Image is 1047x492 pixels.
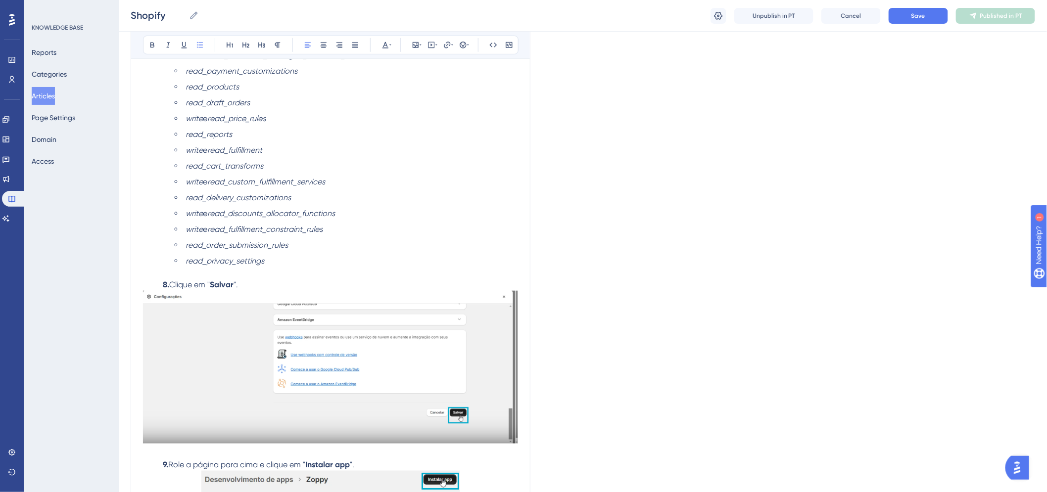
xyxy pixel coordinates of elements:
strong: 9. [163,460,168,469]
button: Categories [32,65,67,83]
span: e [203,224,207,234]
strong: Salvar [210,280,234,289]
em: read_order_submission_rules [186,240,288,250]
em: write [186,145,203,155]
em: read_cart_transforms [186,161,263,171]
iframe: UserGuiding AI Assistant Launcher [1005,453,1035,483]
em: read_custom_fulfillment_services [207,177,325,186]
em: read_reports [186,130,232,139]
em: read_privacy_settings [186,256,264,266]
span: ". [234,280,238,289]
em: write [186,50,203,60]
em: read_delivery_customizations [186,193,291,202]
em: write [186,114,203,123]
span: ". [350,460,354,469]
span: e [203,50,207,60]
span: e [203,209,207,218]
button: Articles [32,87,55,105]
span: Cancel [841,12,861,20]
button: Unpublish in PT [734,8,813,24]
input: Article Name [131,8,185,22]
span: Role a página para cima e clique em " [168,460,305,469]
em: read_fulfillment_constraint_rules [207,224,323,234]
span: Unpublish in PT [753,12,795,20]
em: read_merchant_managed_fulfillment_orders [207,50,367,60]
em: write [186,209,203,218]
button: Page Settings [32,109,75,127]
span: Need Help? [23,2,62,14]
span: e [203,145,207,155]
button: Reports [32,44,56,61]
em: read_price_rules [207,114,266,123]
span: Clique em " [169,280,210,289]
span: Save [911,12,925,20]
span: e [203,114,207,123]
em: write [186,177,203,186]
em: read_discounts_allocator_functions [207,209,335,218]
button: Cancel [821,8,881,24]
strong: Instalar app [305,460,350,469]
div: KNOWLEDGE BASE [32,24,83,32]
button: Domain [32,131,56,148]
em: read_payment_customizations [186,66,297,76]
strong: 8. [163,280,169,289]
button: Save [889,8,948,24]
em: write [186,224,203,234]
button: Published in PT [956,8,1035,24]
span: Published in PT [980,12,1022,20]
button: Access [32,152,54,170]
em: read_products [186,82,239,91]
em: read_fulfillment [207,145,262,155]
em: read_draft_orders [186,98,250,107]
span: e [203,177,207,186]
div: 1 [68,5,71,13]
